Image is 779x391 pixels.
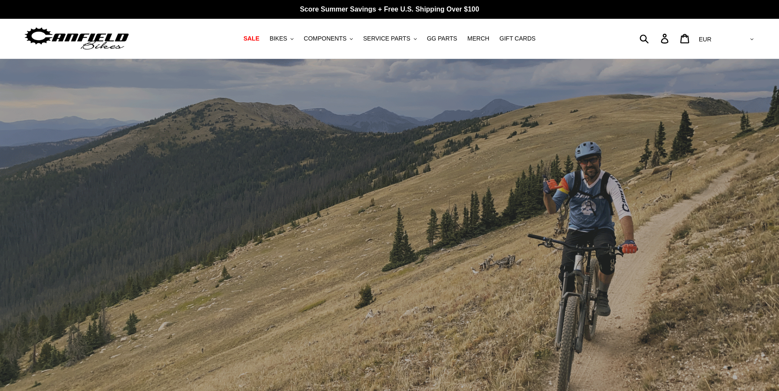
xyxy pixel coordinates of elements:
span: SALE [244,35,259,42]
span: SERVICE PARTS [363,35,410,42]
span: BIKES [270,35,287,42]
span: GIFT CARDS [500,35,536,42]
span: GG PARTS [427,35,457,42]
button: COMPONENTS [299,33,357,44]
span: COMPONENTS [304,35,346,42]
button: BIKES [265,33,298,44]
img: Canfield Bikes [23,25,130,52]
a: GG PARTS [423,33,462,44]
input: Search [644,29,666,48]
a: GIFT CARDS [495,33,540,44]
button: SERVICE PARTS [359,33,421,44]
a: SALE [239,33,264,44]
span: MERCH [468,35,489,42]
a: MERCH [463,33,494,44]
